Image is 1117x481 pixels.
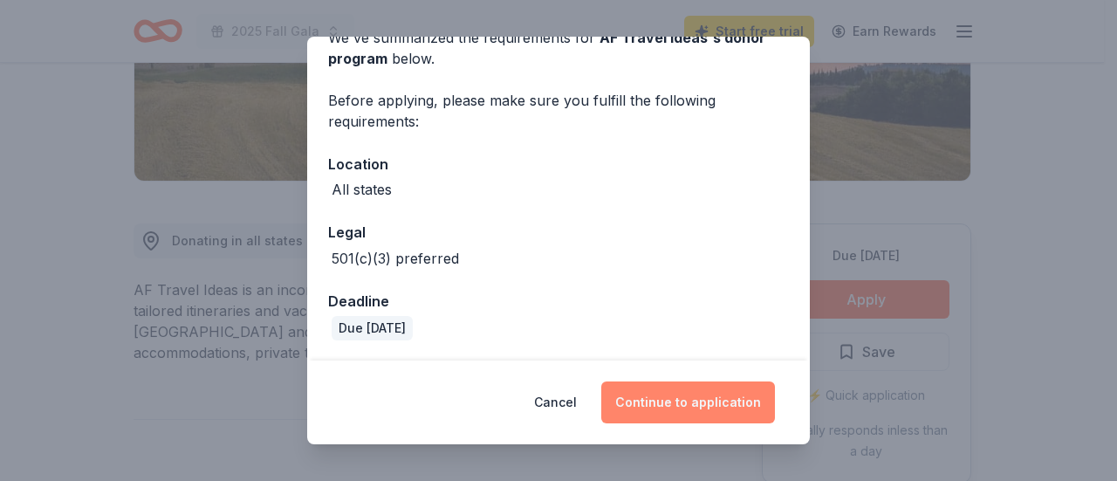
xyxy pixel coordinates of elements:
[534,381,577,423] button: Cancel
[328,153,789,175] div: Location
[328,27,789,69] div: We've summarized the requirements for below.
[332,316,413,340] div: Due [DATE]
[601,381,775,423] button: Continue to application
[328,90,789,132] div: Before applying, please make sure you fulfill the following requirements:
[332,179,392,200] div: All states
[332,248,459,269] div: 501(c)(3) preferred
[328,221,789,244] div: Legal
[328,290,789,313] div: Deadline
